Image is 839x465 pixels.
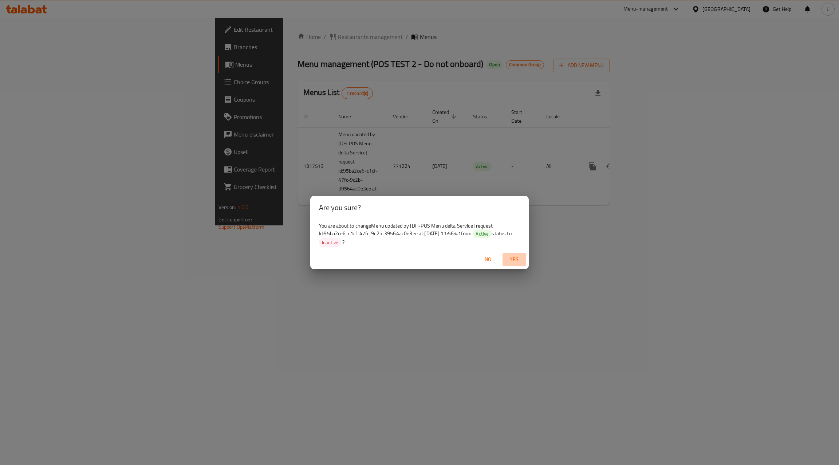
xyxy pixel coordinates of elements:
div: Inactive [319,238,341,247]
button: No [476,253,500,266]
span: Inactive [319,239,341,246]
span: You are about to change Menu updated by [DH-POS Menu delta Service] request Id:95ba2ce6-c1cf-47fc... [319,221,512,247]
span: Active [473,230,492,237]
button: Yes [503,253,526,266]
h2: Are you sure? [319,202,520,213]
span: No [479,255,497,264]
span: Yes [505,255,523,264]
div: Active [473,229,492,238]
